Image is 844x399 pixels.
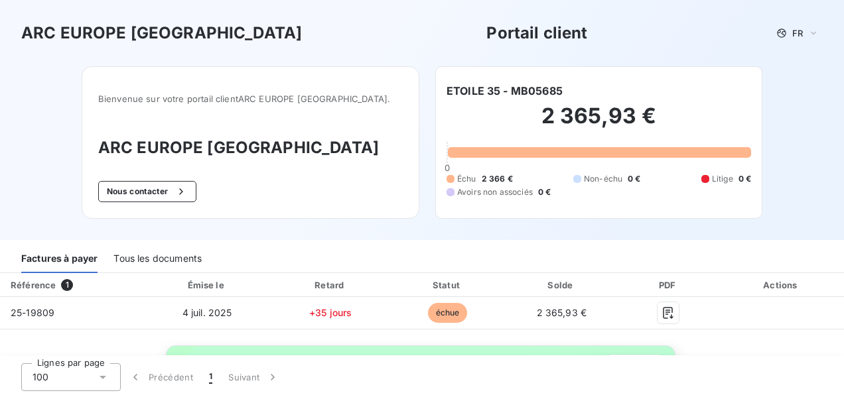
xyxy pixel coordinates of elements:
[113,245,202,273] div: Tous les documents
[428,303,468,323] span: échue
[220,363,287,391] button: Suivant
[33,370,48,384] span: 100
[209,370,212,384] span: 1
[11,307,54,318] span: 25-19809
[309,307,352,318] span: +35 jours
[445,162,450,173] span: 0
[274,278,387,292] div: Retard
[98,136,403,160] h3: ARC EUROPE [GEOGRAPHIC_DATA]
[61,279,73,291] span: 1
[145,278,269,292] div: Émise le
[98,93,403,104] span: Bienvenue sur votre portail client ARC EUROPE [GEOGRAPHIC_DATA] .
[447,103,751,142] h2: 2 365,93 €
[538,186,551,198] span: 0 €
[722,278,841,292] div: Actions
[738,173,751,185] span: 0 €
[121,363,201,391] button: Précédent
[712,173,733,185] span: Litige
[21,21,302,45] h3: ARC EUROPE [GEOGRAPHIC_DATA]
[486,21,587,45] h3: Portail client
[537,307,587,318] span: 2 365,93 €
[447,83,563,99] h6: ETOILE 35 - MB05685
[392,278,502,292] div: Statut
[482,173,513,185] span: 2 366 €
[457,173,476,185] span: Échu
[628,173,640,185] span: 0 €
[98,181,196,202] button: Nous contacter
[620,278,717,292] div: PDF
[11,280,56,290] div: Référence
[201,363,220,391] button: 1
[21,245,98,273] div: Factures à payer
[792,28,803,38] span: FR
[457,186,533,198] span: Avoirs non associés
[584,173,622,185] span: Non-échu
[182,307,232,318] span: 4 juil. 2025
[508,278,615,292] div: Solde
